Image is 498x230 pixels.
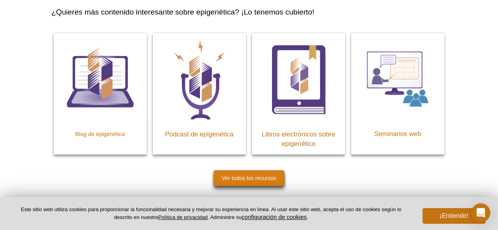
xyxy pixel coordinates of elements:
[75,131,125,137] font: Blog de epigenética
[54,33,147,126] img: Blog de epigenética
[262,131,335,147] font: Libros electrónicos sobre epigenética
[158,214,207,220] a: Política de privacidad
[471,203,490,222] div: Open Intercom Messenger
[351,33,444,145] a: Seminarios web
[153,33,246,126] img: Podcast de epigenética
[165,131,233,138] font: Podcast de epigenética
[222,175,276,181] font: Ver todos los recursos
[252,33,345,155] a: Libros electrónicos sobre epigenética
[52,8,315,16] font: ¿Quieres más contenido interesante sobre epigenética? ¡Lo tenemos cubierto!
[153,33,246,145] a: Podcast de epigenética
[307,214,308,220] font: .
[422,208,485,224] button: ¡Entiendo!
[214,170,284,186] a: Ver todos los recursos
[207,214,241,220] font: . Administre su
[374,130,421,138] font: Seminarios web
[54,33,147,143] a: Blog de epigenética
[252,33,345,126] img: Libros electrónicos sobre epigenética
[21,206,401,220] font: Este sitio web utiliza cookies para proporcionar la funcionalidad necesaria y mejorar su experien...
[351,33,444,126] img: Seminarios web
[440,212,468,219] font: ¡Entiendo!
[242,213,307,220] button: configuración de cookies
